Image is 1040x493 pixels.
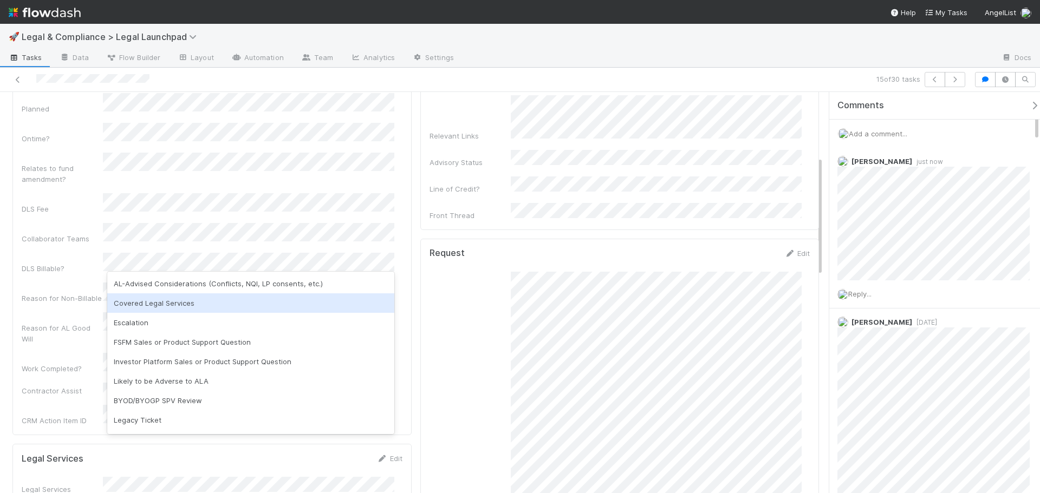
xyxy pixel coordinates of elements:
div: Advisory Status [430,157,511,168]
a: Edit [377,454,402,463]
div: Relevant Links [430,130,511,141]
span: 🚀 [9,32,19,41]
span: Flow Builder [106,52,160,63]
span: [PERSON_NAME] [851,157,912,166]
div: CRM Action Item ID [22,415,103,426]
div: Likely to be Adverse to ALA [107,371,394,391]
div: Reason for AL Good Will [22,323,103,344]
a: Edit [784,249,810,258]
a: Team [292,50,342,67]
span: Legal & Compliance > Legal Launchpad [22,31,202,42]
a: Settings [404,50,463,67]
img: logo-inverted-e16ddd16eac7371096b0.svg [9,3,81,22]
span: Reply... [848,290,872,298]
div: Legacy Ticket [107,410,394,430]
a: My Tasks [925,7,967,18]
img: avatar_ba76ddef-3fd0-4be4-9bc3-126ad567fcd5.png [838,128,849,139]
span: [DATE] [912,318,937,326]
div: Escalation [107,313,394,332]
img: avatar_ba76ddef-3fd0-4be4-9bc3-126ad567fcd5.png [1020,8,1031,18]
div: Help [890,7,916,18]
a: Flow Builder [97,50,169,67]
div: DLS Fee [22,203,103,214]
div: FSFM Sales or Product Support Question [107,332,394,352]
span: just now [912,157,943,166]
img: avatar_ba76ddef-3fd0-4be4-9bc3-126ad567fcd5.png [837,156,848,167]
span: 15 of 30 tasks [876,74,920,84]
h5: Request [430,248,465,259]
div: Investor Platform Sales or Product Support Question [107,352,394,371]
a: Docs [993,50,1040,67]
h5: Legal Services [22,453,83,464]
div: Relates to fund amendment? [22,163,103,185]
div: BYOD/BYOGP SPV Review [107,391,394,410]
a: Automation [223,50,292,67]
span: My Tasks [925,8,967,17]
div: DLS Billable? [22,263,103,274]
span: [PERSON_NAME] [851,318,912,326]
div: AL-Advised Considerations (Conflicts, NQI, LP consents, etc.) [107,274,394,293]
img: avatar_ba76ddef-3fd0-4be4-9bc3-126ad567fcd5.png [837,289,848,300]
div: Contractor Assist [22,385,103,396]
span: Add a comment... [849,129,907,138]
a: Data [51,50,97,67]
div: Reason for Non-Billable [22,293,103,304]
div: Collaborator Teams [22,233,103,244]
div: Work Completed? [22,363,103,374]
a: Analytics [342,50,404,67]
div: Planned [22,103,103,114]
a: Layout [169,50,223,67]
div: Line of Credit? [430,183,511,194]
img: avatar_f32b584b-9fa7-42e4-bca2-ac5b6bf32423.png [837,317,848,327]
div: Covered Legal Services [107,293,394,313]
div: Front Thread [430,210,511,221]
span: Comments [837,100,884,111]
span: Tasks [9,52,42,63]
div: Broker Dealer Work [107,430,394,449]
div: Ontime? [22,133,103,144]
span: AngelList [985,8,1016,17]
